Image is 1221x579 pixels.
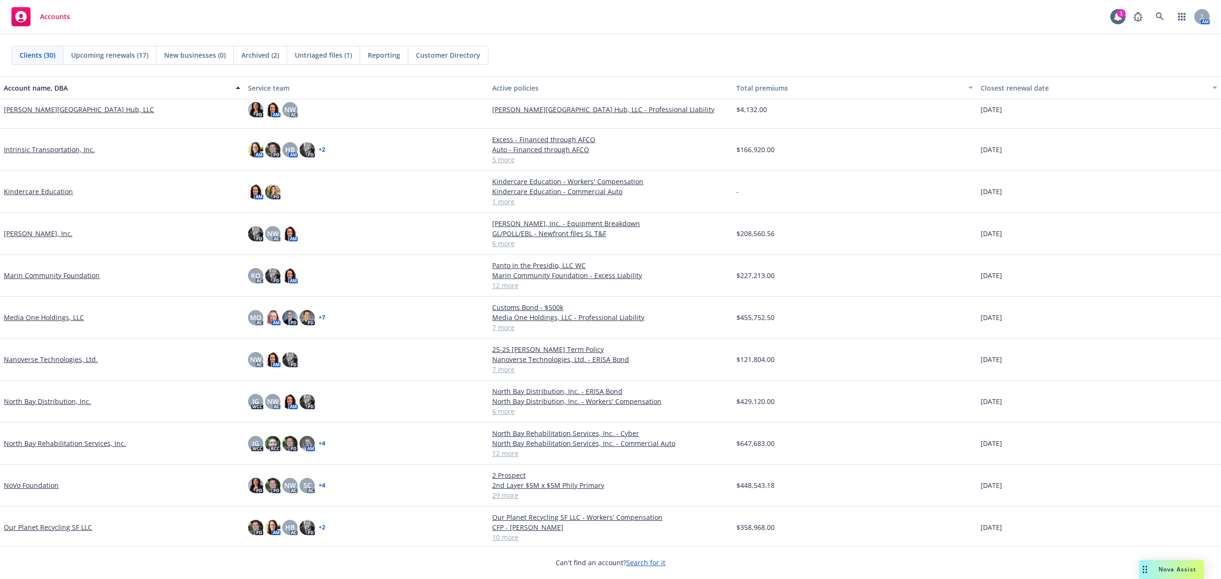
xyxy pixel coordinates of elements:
[300,436,315,451] img: photo
[977,76,1221,99] button: Closest renewal date
[319,525,325,530] a: + 2
[981,396,1002,406] span: [DATE]
[981,83,1207,93] div: Closest renewal date
[736,396,775,406] span: $429,120.00
[1172,7,1191,26] a: Switch app
[300,310,315,325] img: photo
[492,406,729,416] a: 6 more
[981,480,1002,490] span: [DATE]
[1128,7,1148,26] a: Report a Bug
[319,315,325,321] a: + 7
[736,438,775,448] span: $647,683.00
[4,145,95,155] a: Intrinsic Transportation, Inc.
[248,184,263,199] img: photo
[1159,565,1196,573] span: Nova Assist
[981,354,1002,364] span: [DATE]
[492,364,729,374] a: 7 more
[981,104,1002,114] span: [DATE]
[4,270,100,280] a: Marin Community Foundation
[4,522,92,532] a: Our Planet Recycling SF LLC
[736,145,775,155] span: $166,920.00
[981,145,1002,155] span: [DATE]
[736,186,739,196] span: -
[736,312,775,322] span: $455,752.50
[556,558,665,568] span: Can't find an account?
[492,512,729,522] a: Our Planet Recycling SF LLC - Workers' Compensation
[492,238,729,248] a: 6 more
[252,438,259,448] span: JG
[248,142,263,157] img: photo
[265,142,280,157] img: photo
[981,438,1002,448] span: [DATE]
[248,83,485,93] div: Service team
[736,522,775,532] span: $358,968.00
[71,50,148,60] span: Upcoming renewals (17)
[981,522,1002,532] span: [DATE]
[492,386,729,396] a: North Bay Distribution, Inc. - ERISA Bond
[282,394,298,409] img: photo
[8,3,74,30] a: Accounts
[626,558,665,567] a: Search for it
[492,104,729,114] a: [PERSON_NAME][GEOGRAPHIC_DATA] Hub, LLC - Professional Liability
[285,145,295,155] span: HB
[492,218,729,228] a: [PERSON_NAME], Inc. - Equipment Breakdown
[492,312,729,322] a: Media One Holdings, LLC - Professional Liability
[492,196,729,207] a: 1 more
[981,312,1002,322] span: [DATE]
[282,352,298,367] img: photo
[4,104,154,114] a: [PERSON_NAME][GEOGRAPHIC_DATA] Hub, LLC
[300,520,315,535] img: photo
[492,322,729,332] a: 7 more
[300,142,315,157] img: photo
[265,352,280,367] img: photo
[319,147,325,153] a: + 2
[265,102,280,117] img: photo
[282,268,298,283] img: photo
[492,470,729,480] a: 2 Prospect
[733,76,977,99] button: Total premiums
[250,354,261,364] span: NW
[492,428,729,438] a: North Bay Rehabilitation Services, Inc. - Cyber
[285,522,295,532] span: HB
[4,228,72,238] a: [PERSON_NAME], Inc.
[248,478,263,493] img: photo
[252,396,259,406] span: JG
[492,448,729,458] a: 12 more
[981,186,1002,196] span: [DATE]
[282,226,298,241] img: photo
[492,438,729,448] a: North Bay Rehabilitation Services, Inc. - Commercial Auto
[4,83,230,93] div: Account name, DBA
[4,480,59,490] a: NoVo Foundation
[492,270,729,280] a: Marin Community Foundation - Excess Liability
[492,280,729,290] a: 12 more
[492,155,729,165] a: 5 more
[492,176,729,186] a: Kindercare Education - Workers' Compensation
[492,344,729,354] a: 25-25 [PERSON_NAME] Term Policy
[1139,560,1204,579] button: Nova Assist
[248,102,263,117] img: photo
[492,522,729,532] a: CFP - [PERSON_NAME]
[736,480,775,490] span: $448,543.18
[248,226,263,241] img: photo
[492,83,729,93] div: Active policies
[736,104,767,114] span: $4,132.00
[4,186,73,196] a: Kindercare Education
[282,436,298,451] img: photo
[368,50,400,60] span: Reporting
[295,50,352,60] span: Untriaged files (1)
[416,50,480,60] span: Customer Directory
[492,145,729,155] a: Auto - Financed through AFCO
[981,228,1002,238] span: [DATE]
[265,310,280,325] img: photo
[492,396,729,406] a: North Bay Distribution, Inc. - Workers' Compensation
[20,50,55,60] span: Clients (30)
[248,520,263,535] img: photo
[265,478,280,493] img: photo
[492,134,729,145] a: Excess - Financed through AFCO
[492,490,729,500] a: 29 more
